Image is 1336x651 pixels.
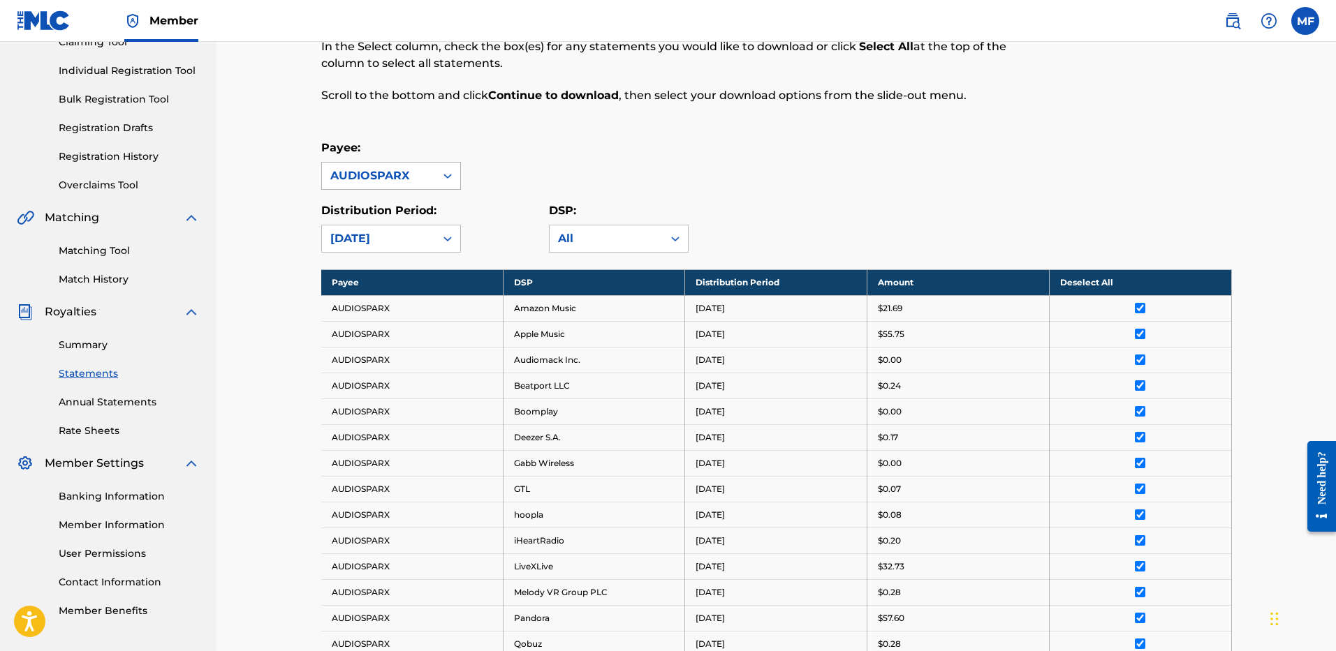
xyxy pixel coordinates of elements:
td: [DATE] [685,450,867,476]
img: search [1224,13,1241,29]
td: Boomplay [503,398,685,424]
p: $0.08 [878,509,902,521]
div: [DATE] [330,230,427,247]
td: Beatport LLC [503,373,685,398]
a: Member Information [59,518,200,532]
td: Deezer S.A. [503,424,685,450]
p: $0.24 [878,380,901,392]
a: Individual Registration Tool [59,63,200,78]
a: Bulk Registration Tool [59,92,200,107]
a: Registration Drafts [59,121,200,135]
td: AUDIOSPARX [321,398,504,424]
td: Audiomack Inc. [503,347,685,373]
td: GTL [503,476,685,502]
p: $0.00 [878,354,902,366]
a: Annual Statements [59,395,200,410]
td: AUDIOSPARX [321,579,504,605]
p: In the Select column, check the box(es) for any statements you would like to download or click at... [321,38,1022,72]
td: [DATE] [685,553,867,579]
td: AUDIOSPARX [321,321,504,347]
img: help [1261,13,1277,29]
td: [DATE] [685,424,867,450]
a: Match History [59,272,200,287]
td: AUDIOSPARX [321,424,504,450]
a: Registration History [59,149,200,164]
a: Member Benefits [59,604,200,618]
td: hoopla [503,502,685,527]
td: AUDIOSPARX [321,295,504,321]
img: MLC Logo [17,10,71,31]
p: $0.00 [878,457,902,470]
a: Matching Tool [59,244,200,258]
td: [DATE] [685,373,867,398]
a: User Permissions [59,546,200,561]
p: $57.60 [878,612,904,624]
span: Member [149,13,198,29]
label: Payee: [321,141,360,154]
img: Member Settings [17,455,34,472]
td: AUDIOSPARX [321,347,504,373]
td: Melody VR Group PLC [503,579,685,605]
td: iHeartRadio [503,527,685,553]
div: Help [1255,7,1283,35]
td: Pandora [503,605,685,631]
a: Contact Information [59,575,200,590]
strong: Select All [859,40,913,53]
p: $55.75 [878,328,904,341]
a: Claiming Tool [59,35,200,50]
p: $0.28 [878,586,901,599]
strong: Continue to download [488,89,619,102]
td: [DATE] [685,476,867,502]
img: expand [183,304,200,320]
span: Member Settings [45,455,144,472]
img: Royalties [17,304,34,320]
img: Top Rightsholder [124,13,141,29]
p: $0.20 [878,534,901,547]
td: AUDIOSPARX [321,527,504,553]
p: $32.73 [878,560,904,573]
p: $0.28 [878,638,901,650]
img: expand [183,209,200,226]
img: Matching [17,209,34,226]
p: $0.00 [878,405,902,418]
td: Gabb Wireless [503,450,685,476]
p: Scroll to the bottom and click , then select your download options from the slide-out menu. [321,87,1022,104]
div: AUDIOSPARX [330,167,427,184]
td: [DATE] [685,347,867,373]
div: All [558,230,654,247]
th: Deselect All [1049,269,1231,295]
td: LiveXLive [503,553,685,579]
td: Apple Music [503,321,685,347]
p: $0.17 [878,431,898,444]
iframe: Chat Widget [1266,584,1336,651]
a: Rate Sheets [59,424,200,438]
a: Banking Information [59,489,200,504]
div: Drag [1270,598,1279,640]
p: $0.07 [878,483,901,495]
td: [DATE] [685,579,867,605]
th: Distribution Period [685,269,867,295]
a: Summary [59,338,200,352]
td: [DATE] [685,605,867,631]
img: expand [183,455,200,472]
a: Overclaims Tool [59,178,200,193]
label: DSP: [549,204,576,217]
td: AUDIOSPARX [321,450,504,476]
span: Royalties [45,304,96,320]
a: Public Search [1219,7,1247,35]
td: AUDIOSPARX [321,553,504,579]
td: AUDIOSPARX [321,502,504,527]
td: AUDIOSPARX [321,476,504,502]
span: Matching [45,209,99,226]
th: DSP [503,269,685,295]
td: AUDIOSPARX [321,373,504,398]
td: [DATE] [685,321,867,347]
td: Amazon Music [503,295,685,321]
th: Payee [321,269,504,295]
a: Statements [59,366,200,381]
th: Amount [867,269,1050,295]
iframe: Resource Center [1297,431,1336,543]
